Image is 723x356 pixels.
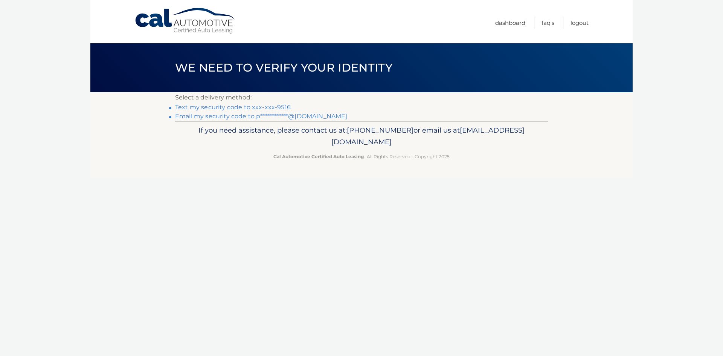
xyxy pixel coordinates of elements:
[495,17,525,29] a: Dashboard
[347,126,413,134] span: [PHONE_NUMBER]
[180,124,543,148] p: If you need assistance, please contact us at: or email us at
[541,17,554,29] a: FAQ's
[134,8,236,34] a: Cal Automotive
[180,153,543,160] p: - All Rights Reserved - Copyright 2025
[273,154,364,159] strong: Cal Automotive Certified Auto Leasing
[570,17,589,29] a: Logout
[175,104,291,111] a: Text my security code to xxx-xxx-9516
[175,61,392,75] span: We need to verify your identity
[175,92,548,103] p: Select a delivery method:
